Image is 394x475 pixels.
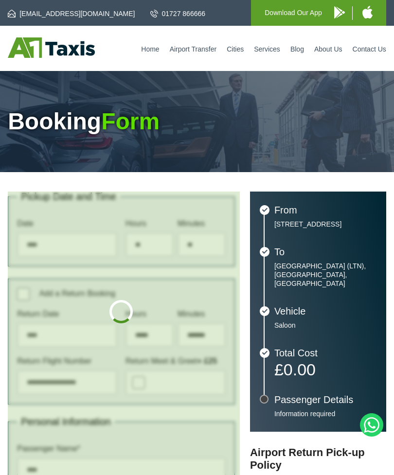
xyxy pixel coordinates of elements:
[274,220,376,229] p: [STREET_ADDRESS]
[141,45,159,53] a: Home
[227,45,244,53] a: Cities
[362,6,373,18] img: A1 Taxis iPhone App
[150,9,206,18] a: 01727 866666
[101,108,160,134] span: Form
[8,9,135,18] a: [EMAIL_ADDRESS][DOMAIN_NAME]
[274,262,376,288] p: [GEOGRAPHIC_DATA] (LTN), [GEOGRAPHIC_DATA], [GEOGRAPHIC_DATA]
[274,306,376,316] h3: Vehicle
[274,395,376,405] h3: Passenger Details
[274,321,376,330] p: Saloon
[274,205,376,215] h3: From
[274,348,376,358] h3: Total Cost
[284,360,316,379] span: 0.00
[254,45,280,53] a: Services
[353,45,386,53] a: Contact Us
[8,110,386,133] h1: Booking
[314,45,342,53] a: About Us
[274,409,376,418] p: Information required
[274,247,376,257] h3: To
[334,6,345,18] img: A1 Taxis Android App
[170,45,216,53] a: Airport Transfer
[274,363,376,376] p: £
[290,45,304,53] a: Blog
[250,446,386,472] h3: Airport Return Pick-up Policy
[265,7,322,19] p: Download Our App
[8,37,95,58] img: A1 Taxis St Albans LTD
